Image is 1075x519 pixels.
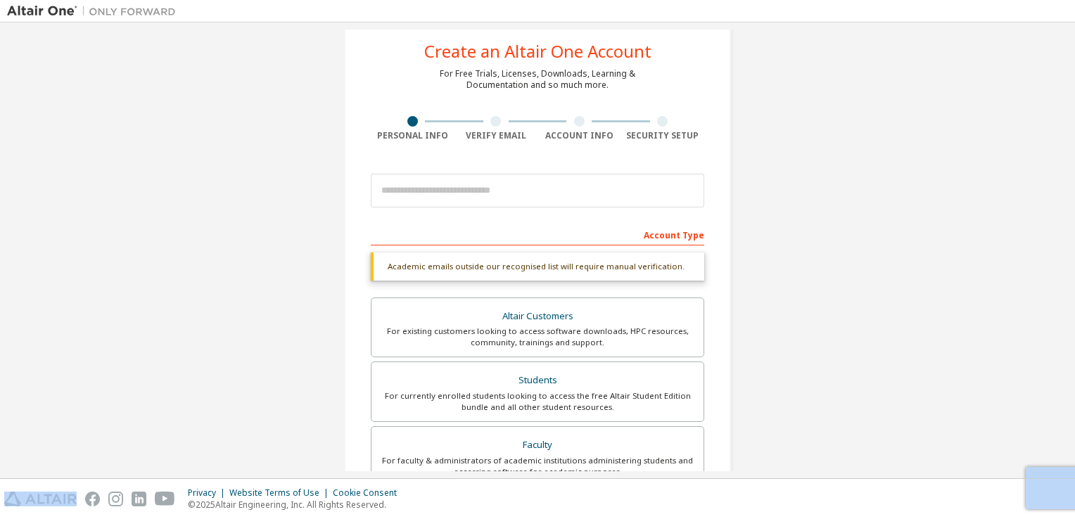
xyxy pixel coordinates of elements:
[380,371,695,390] div: Students
[380,435,695,455] div: Faculty
[371,252,704,281] div: Academic emails outside our recognised list will require manual verification.
[333,487,405,499] div: Cookie Consent
[188,487,229,499] div: Privacy
[155,492,175,506] img: youtube.svg
[454,130,538,141] div: Verify Email
[108,492,123,506] img: instagram.svg
[440,68,635,91] div: For Free Trials, Licenses, Downloads, Learning & Documentation and so much more.
[537,130,621,141] div: Account Info
[188,499,405,511] p: © 2025 Altair Engineering, Inc. All Rights Reserved.
[380,455,695,478] div: For faculty & administrators of academic institutions administering students and accessing softwa...
[229,487,333,499] div: Website Terms of Use
[85,492,100,506] img: facebook.svg
[132,492,146,506] img: linkedin.svg
[371,130,454,141] div: Personal Info
[7,4,183,18] img: Altair One
[380,307,695,326] div: Altair Customers
[380,390,695,413] div: For currently enrolled students looking to access the free Altair Student Edition bundle and all ...
[424,43,651,60] div: Create an Altair One Account
[621,130,705,141] div: Security Setup
[380,326,695,348] div: For existing customers looking to access software downloads, HPC resources, community, trainings ...
[371,223,704,245] div: Account Type
[4,492,77,506] img: altair_logo.svg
